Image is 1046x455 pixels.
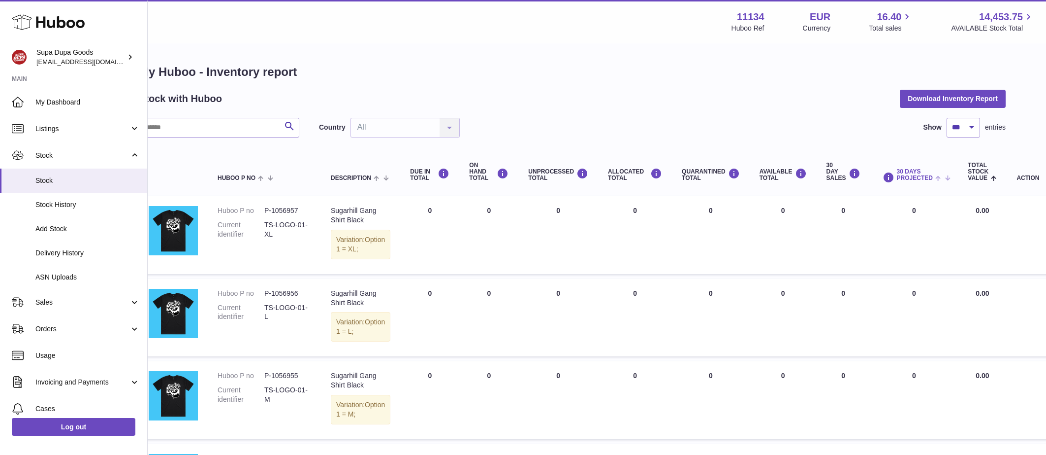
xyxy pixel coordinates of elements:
[35,248,140,258] span: Delivery History
[869,24,913,33] span: Total sales
[400,279,459,357] td: 0
[682,168,740,181] div: QUARANTINED Total
[709,372,713,380] span: 0
[976,289,989,297] span: 0.00
[731,24,764,33] div: Huboo Ref
[12,50,27,65] img: hello@slayalldayofficial.com
[817,279,870,357] td: 0
[598,361,672,439] td: 0
[608,168,662,181] div: ALLOCATED Total
[1016,175,1039,181] div: Action
[36,58,145,66] span: [EMAIL_ADDRESS][DOMAIN_NAME]
[951,24,1034,33] span: AVAILABLE Stock Total
[750,361,817,439] td: 0
[826,162,860,182] div: 30 DAY SALES
[264,220,311,239] dd: TS-LOGO-01-XL
[400,361,459,439] td: 0
[35,351,140,360] span: Usage
[518,279,598,357] td: 0
[976,207,989,214] span: 0.00
[218,289,264,298] dt: Huboo P no
[810,10,830,24] strong: EUR
[218,175,255,181] span: Huboo P no
[35,98,140,107] span: My Dashboard
[149,371,198,420] img: product image
[870,361,958,439] td: 0
[331,289,390,308] div: Sugarhill Gang Shirt Black
[750,196,817,274] td: 0
[331,175,371,181] span: Description
[149,289,198,338] img: product image
[35,151,129,160] span: Stock
[218,220,264,239] dt: Current identifier
[12,418,135,436] a: Log out
[331,312,390,342] div: Variation:
[598,279,672,357] td: 0
[459,361,518,439] td: 0
[750,279,817,357] td: 0
[709,289,713,297] span: 0
[331,230,390,259] div: Variation:
[459,279,518,357] td: 0
[518,196,598,274] td: 0
[410,168,449,181] div: DUE IN TOTAL
[218,385,264,404] dt: Current identifier
[35,176,140,185] span: Stock
[264,371,311,381] dd: P-1056955
[400,196,459,274] td: 0
[951,10,1034,33] a: 14,453.75 AVAILABLE Stock Total
[35,200,140,210] span: Stock History
[817,361,870,439] td: 0
[518,361,598,439] td: 0
[35,378,129,387] span: Invoicing and Payments
[35,224,140,234] span: Add Stock
[264,206,311,215] dd: P-1056957
[35,324,129,334] span: Orders
[598,196,672,274] td: 0
[35,404,140,414] span: Cases
[35,273,140,282] span: ASN Uploads
[737,10,764,24] strong: 11134
[331,395,390,424] div: Variation:
[331,371,390,390] div: Sugarhill Gang Shirt Black
[264,385,311,404] dd: TS-LOGO-01-M
[870,196,958,274] td: 0
[149,206,198,255] img: product image
[870,279,958,357] td: 0
[331,206,390,225] div: Sugarhill Gang Shirt Black
[877,10,901,24] span: 16.40
[218,371,264,381] dt: Huboo P no
[528,168,588,181] div: UNPROCESSED Total
[36,48,125,67] div: Supa Dupa Goods
[923,123,942,132] label: Show
[897,169,933,181] span: 30 DAYS PROJECTED
[976,372,989,380] span: 0.00
[264,303,311,322] dd: TS-LOGO-01-L
[469,162,508,182] div: ON HAND Total
[264,289,311,298] dd: P-1056956
[979,10,1023,24] span: 14,453.75
[336,401,385,418] span: Option 1 = M;
[817,196,870,274] td: 0
[35,124,129,134] span: Listings
[803,24,831,33] div: Currency
[709,207,713,214] span: 0
[985,123,1006,132] span: entries
[336,236,385,253] span: Option 1 = XL;
[218,303,264,322] dt: Current identifier
[139,92,222,105] h2: Stock with Huboo
[218,206,264,215] dt: Huboo P no
[900,90,1006,107] button: Download Inventory Report
[869,10,913,33] a: 16.40 Total sales
[139,64,1006,80] h1: My Huboo - Inventory report
[319,123,346,132] label: Country
[35,298,129,307] span: Sales
[968,162,988,182] span: Total stock value
[459,196,518,274] td: 0
[760,168,807,181] div: AVAILABLE Total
